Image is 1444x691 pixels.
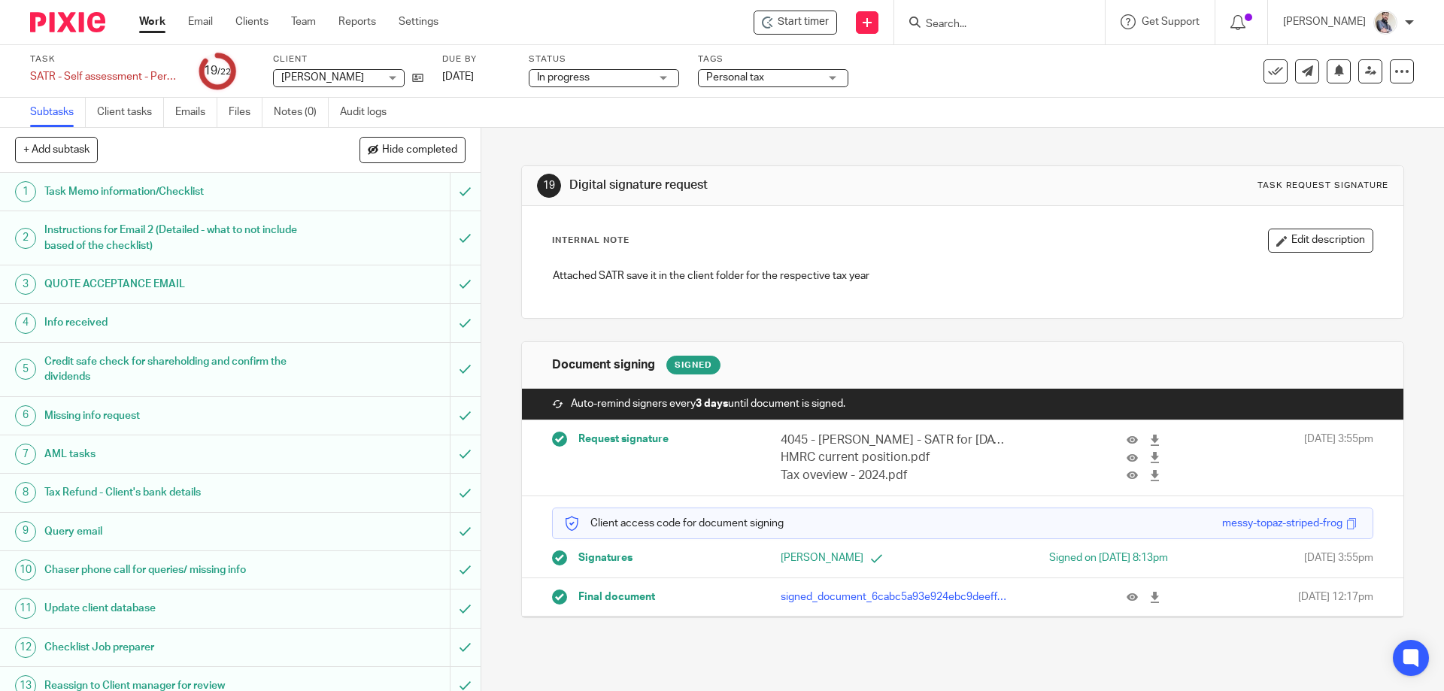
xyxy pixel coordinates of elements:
[781,467,1008,484] p: Tax oveview - 2024.pdf
[986,550,1168,565] div: Signed on [DATE] 8:13pm
[291,14,316,29] a: Team
[706,72,764,83] span: Personal tax
[578,432,669,447] span: Request signature
[139,14,165,29] a: Work
[529,53,679,65] label: Status
[578,550,633,565] span: Signatures
[175,98,217,127] a: Emails
[1298,589,1373,605] span: [DATE] 12:17pm
[15,313,36,334] div: 4
[1283,14,1366,29] p: [PERSON_NAME]
[44,636,305,659] h1: Checklist Job preparer
[1304,550,1373,565] span: [DATE] 3:55pm
[44,597,305,620] h1: Update client database
[552,357,655,373] h1: Document signing
[15,274,36,295] div: 3
[30,98,86,127] a: Subtasks
[1257,180,1388,192] div: Task request signature
[44,443,305,465] h1: AML tasks
[553,268,1372,283] p: Attached SATR save it in the client folder for the respective tax year
[15,521,36,542] div: 9
[44,350,305,389] h1: Credit safe check for shareholding and confirm the dividends
[340,98,398,127] a: Audit logs
[30,53,180,65] label: Task
[30,69,180,84] div: SATR - Self assessment - Personal tax return 24/25
[552,235,629,247] p: Internal Note
[537,72,590,83] span: In progress
[666,356,720,374] div: Signed
[1304,432,1373,484] span: [DATE] 3:55pm
[15,637,36,658] div: 12
[778,14,829,30] span: Start timer
[15,228,36,249] div: 2
[15,137,98,162] button: + Add subtask
[338,14,376,29] a: Reports
[44,559,305,581] h1: Chaser phone call for queries/ missing info
[781,432,1008,449] p: 4045 - [PERSON_NAME] - SATR for [DATE].pdf
[15,359,36,380] div: 5
[44,311,305,334] h1: Info received
[273,53,423,65] label: Client
[698,53,848,65] label: Tags
[44,219,305,257] h1: Instructions for Email 2 (Detailed - what to not include based of the checklist)
[571,396,845,411] span: Auto-remind signers every until document is signed.
[564,516,784,531] p: Client access code for document signing
[44,520,305,543] h1: Query email
[15,444,36,465] div: 7
[229,98,262,127] a: Files
[44,180,305,203] h1: Task Memo information/Checklist
[781,550,963,565] p: [PERSON_NAME]
[569,177,995,193] h1: Digital signature request
[274,98,329,127] a: Notes (0)
[281,72,364,83] span: [PERSON_NAME]
[399,14,438,29] a: Settings
[1373,11,1397,35] img: Pixie%2002.jpg
[235,14,268,29] a: Clients
[781,589,1008,605] p: signed_document_6cabc5a93e924ebc9deeff9642459f20.pdf
[204,62,231,80] div: 19
[1222,516,1342,531] div: messy-topaz-striped-frog
[44,405,305,427] h1: Missing info request
[754,11,837,35] div: Thomas Lloyd - SATR - Self assessment - Personal tax return 24/25
[15,598,36,619] div: 11
[44,481,305,504] h1: Tax Refund - Client's bank details
[359,137,466,162] button: Hide completed
[537,174,561,198] div: 19
[97,98,164,127] a: Client tasks
[217,68,231,76] small: /22
[442,53,510,65] label: Due by
[15,181,36,202] div: 1
[188,14,213,29] a: Email
[382,144,457,156] span: Hide completed
[924,18,1060,32] input: Search
[1268,229,1373,253] button: Edit description
[696,399,728,409] strong: 3 days
[781,449,1008,466] p: HMRC current position.pdf
[15,482,36,503] div: 8
[1142,17,1200,27] span: Get Support
[442,71,474,82] span: [DATE]
[30,12,105,32] img: Pixie
[15,405,36,426] div: 6
[15,559,36,580] div: 10
[44,273,305,295] h1: QUOTE ACCEPTANCE EMAIL
[578,589,655,605] span: Final document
